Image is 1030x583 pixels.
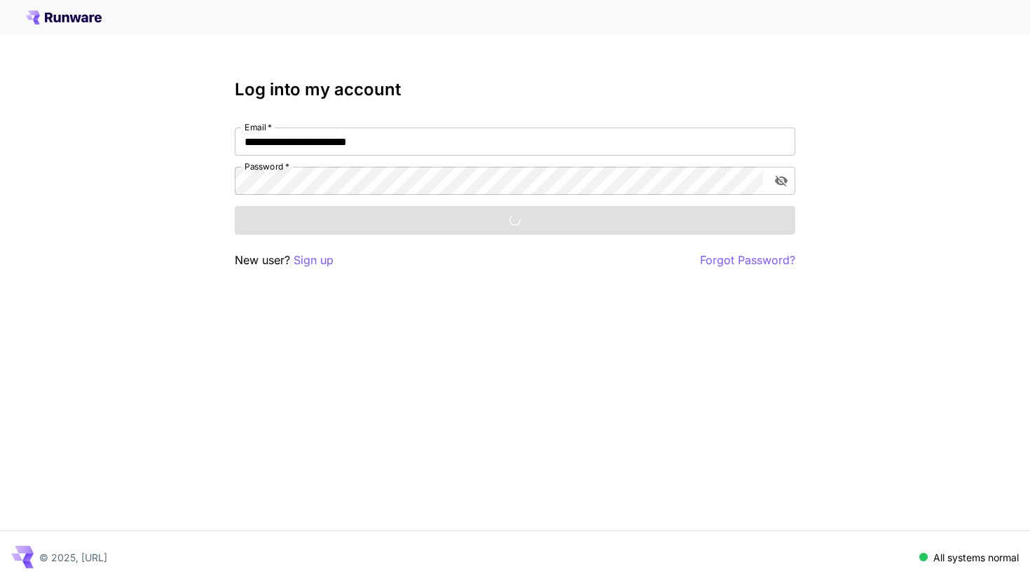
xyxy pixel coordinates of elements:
p: © 2025, [URL] [39,550,107,565]
p: All systems normal [933,550,1019,565]
button: Sign up [294,252,334,269]
h3: Log into my account [235,80,795,100]
button: toggle password visibility [769,168,794,193]
label: Email [245,121,272,133]
button: Forgot Password? [700,252,795,269]
p: New user? [235,252,334,269]
label: Password [245,160,289,172]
